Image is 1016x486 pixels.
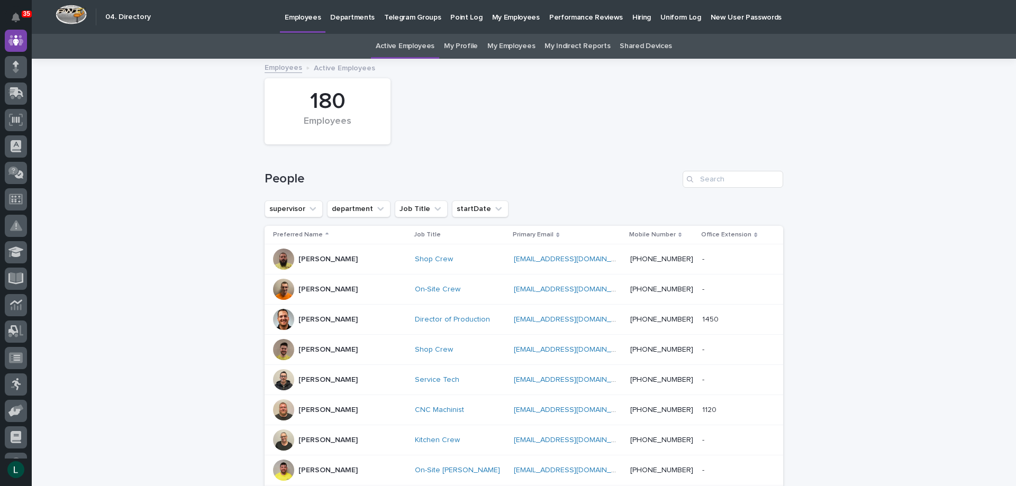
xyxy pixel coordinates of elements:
[327,200,391,217] button: department
[620,34,672,59] a: Shared Devices
[514,255,633,263] a: [EMAIL_ADDRESS][DOMAIN_NAME]
[265,274,783,305] tr: [PERSON_NAME]On-Site Crew [EMAIL_ADDRESS][DOMAIN_NAME] [PHONE_NUMBER]--
[702,313,721,324] p: 1450
[702,373,706,384] p: -
[630,436,693,444] a: [PHONE_NUMBER]
[630,466,693,474] a: [PHONE_NUMBER]
[630,316,693,323] a: [PHONE_NUMBER]
[629,229,676,241] p: Mobile Number
[630,255,693,263] a: [PHONE_NUMBER]
[452,200,509,217] button: startDate
[514,286,633,293] a: [EMAIL_ADDRESS][DOMAIN_NAME]
[273,229,323,241] p: Preferred Name
[414,229,441,241] p: Job Title
[444,34,478,59] a: My Profile
[298,466,358,475] p: [PERSON_NAME]
[415,285,460,294] a: On-Site Crew
[514,436,633,444] a: [EMAIL_ADDRESS][DOMAIN_NAME]
[514,316,633,323] a: [EMAIL_ADDRESS][DOMAIN_NAME]
[376,34,434,59] a: Active Employees
[23,10,30,17] p: 35
[265,335,783,365] tr: [PERSON_NAME]Shop Crew [EMAIL_ADDRESS][DOMAIN_NAME] [PHONE_NUMBER]--
[514,346,633,353] a: [EMAIL_ADDRESS][DOMAIN_NAME]
[395,200,448,217] button: Job Title
[415,436,460,445] a: Kitchen Crew
[56,5,87,24] img: Workspace Logo
[265,61,302,73] a: Employees
[298,375,358,384] p: [PERSON_NAME]
[513,229,554,241] p: Primary Email
[514,466,633,474] a: [EMAIL_ADDRESS][DOMAIN_NAME]
[702,464,706,475] p: -
[298,255,358,264] p: [PERSON_NAME]
[415,255,453,264] a: Shop Crew
[415,345,453,354] a: Shop Crew
[265,171,678,187] h1: People
[702,283,706,294] p: -
[5,6,27,29] button: Notifications
[683,171,783,188] input: Search
[5,459,27,481] button: users-avatar
[702,253,706,264] p: -
[298,436,358,445] p: [PERSON_NAME]
[415,315,490,324] a: Director of Production
[415,375,459,384] a: Service Tech
[105,13,151,22] h2: 04. Directory
[630,346,693,353] a: [PHONE_NUMBER]
[487,34,535,59] a: My Employees
[265,244,783,274] tr: [PERSON_NAME]Shop Crew [EMAIL_ADDRESS][DOMAIN_NAME] [PHONE_NUMBER]--
[415,466,500,475] a: On-Site [PERSON_NAME]
[630,376,693,383] a: [PHONE_NUMBER]
[514,406,633,414] a: [EMAIL_ADDRESS][DOMAIN_NAME]
[265,200,323,217] button: supervisor
[298,345,358,354] p: [PERSON_NAME]
[701,229,751,241] p: Office Extension
[415,406,464,415] a: CNC Machinist
[702,404,719,415] p: 1120
[298,285,358,294] p: [PERSON_NAME]
[283,116,373,138] div: Employees
[630,286,693,293] a: [PHONE_NUMBER]
[265,395,783,425] tr: [PERSON_NAME]CNC Machinist [EMAIL_ADDRESS][DOMAIN_NAME] [PHONE_NUMBER]11201120
[13,13,27,30] div: Notifications35
[265,365,783,395] tr: [PERSON_NAME]Service Tech [EMAIL_ADDRESS][DOMAIN_NAME] [PHONE_NUMBER]--
[265,455,783,485] tr: [PERSON_NAME]On-Site [PERSON_NAME] [EMAIL_ADDRESS][DOMAIN_NAME] [PHONE_NUMBER]--
[702,434,706,445] p: -
[265,425,783,455] tr: [PERSON_NAME]Kitchen Crew [EMAIL_ADDRESS][DOMAIN_NAME] [PHONE_NUMBER]--
[545,34,610,59] a: My Indirect Reports
[630,406,693,414] a: [PHONE_NUMBER]
[314,61,375,73] p: Active Employees
[298,406,358,415] p: [PERSON_NAME]
[702,343,706,354] p: -
[283,88,373,115] div: 180
[514,376,633,383] a: [EMAIL_ADDRESS][DOMAIN_NAME]
[265,305,783,335] tr: [PERSON_NAME]Director of Production [EMAIL_ADDRESS][DOMAIN_NAME] [PHONE_NUMBER]14501450
[298,315,358,324] p: [PERSON_NAME]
